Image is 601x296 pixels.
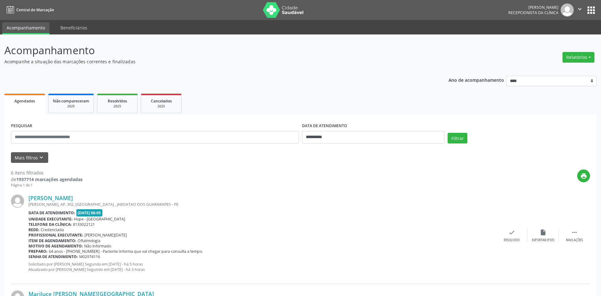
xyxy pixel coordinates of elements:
[504,238,520,242] div: Resolvido
[102,104,133,109] div: 2025
[85,232,127,238] span: [PERSON_NAME][DATE]
[28,238,76,243] b: Item de agendamento:
[56,22,92,33] a: Beneficiários
[41,227,64,232] span: Credenciada
[586,5,597,16] button: apps
[74,216,125,222] span: Hope - [GEOGRAPHIC_DATA]
[16,176,83,182] strong: 1937714 marcações agendadas
[4,43,419,58] p: Acompanhamento
[28,243,83,249] b: Motivo de agendamento:
[53,104,89,109] div: 2025
[28,232,83,238] b: Profissional executante:
[562,52,594,63] button: Relatórios
[566,238,583,242] div: Mais ações
[508,5,558,10] div: [PERSON_NAME]
[28,210,75,216] b: Data de atendimento:
[84,243,111,249] span: Não informado
[28,227,39,232] b: Rede:
[28,254,78,259] b: Senha de atendimento:
[28,202,496,207] div: [PERSON_NAME], AP. 302, [GEOGRAPHIC_DATA] , JABOATAO DOS GUARARAPES - PE
[14,98,35,104] span: Agendados
[53,98,89,104] span: Não compareceram
[28,195,73,201] a: [PERSON_NAME]
[108,98,127,104] span: Resolvidos
[11,183,83,188] div: Página 1 de 1
[4,5,54,15] a: Central de Marcação
[78,238,100,243] span: Oftalmologia
[76,209,103,216] span: [DATE] 08:05
[508,10,558,15] span: Recepcionista da clínica
[146,104,177,109] div: 2025
[448,133,467,143] button: Filtrar
[11,121,32,131] label: PESQUISAR
[28,216,73,222] b: Unidade executante:
[574,3,586,17] button: 
[576,6,583,13] i: 
[28,249,48,254] b: Preparo:
[11,195,24,208] img: img
[11,169,83,176] div: 6 itens filtrados
[580,173,587,179] i: print
[571,229,578,236] i: 
[2,22,49,34] a: Acompanhamento
[49,249,203,254] span: 64 anos - [PHONE_NUMBER] - Paciente informa que vai chegar para consulta a tempo.
[11,176,83,183] div: de
[532,238,554,242] div: Exportar (PDF)
[28,222,72,227] b: Telefone da clínica:
[73,222,95,227] span: 8133022121
[28,262,496,272] p: Solicitado por [PERSON_NAME] Segundo em [DATE] - há 5 horas Atualizado por [PERSON_NAME] Segundo ...
[577,169,590,182] button: print
[16,7,54,13] span: Central de Marcação
[508,229,515,236] i: check
[302,121,347,131] label: DATA DE ATENDIMENTO
[79,254,100,259] span: M02974116
[11,152,48,163] button: Mais filtroskeyboard_arrow_down
[449,76,504,84] p: Ano de acompanhamento
[151,98,172,104] span: Cancelados
[38,154,45,161] i: keyboard_arrow_down
[540,229,547,236] i: insert_drive_file
[561,3,574,17] img: img
[4,58,419,65] p: Acompanhe a situação das marcações correntes e finalizadas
